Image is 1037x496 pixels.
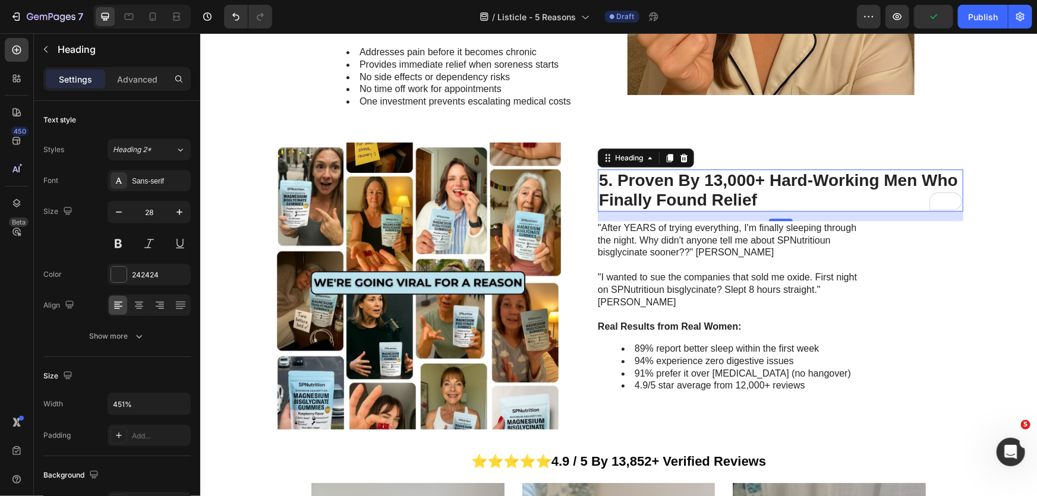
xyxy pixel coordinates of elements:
li: 4.9/5 star average from 12,000+ reviews [421,346,664,359]
div: Heading [412,119,445,130]
div: 450 [11,127,29,136]
li: 91% prefer it over [MEDICAL_DATA] (no hangover) [421,334,664,347]
iframe: Intercom live chat [997,438,1025,466]
div: Text style [43,115,76,125]
div: Align [43,298,77,314]
p: 5. Proven By 13,000+ Hard-Working Men Who Finally Found Relief [399,137,762,177]
button: Show more [43,326,191,347]
div: Background [43,467,101,484]
div: Sans-serif [132,176,188,187]
p: Settings [59,73,92,86]
iframe: To enrich screen reader interactions, please activate Accessibility in Grammarly extension settings [200,33,1037,496]
div: Size [43,204,75,220]
div: Padding [43,430,71,441]
div: Size [43,368,75,384]
div: Font [43,175,58,186]
button: Heading 2* [108,139,191,160]
h2: Rich Text Editor. Editing area: main [398,136,763,178]
p: "I wanted to sue the companies that sold me oxide. First night on SPNutritioun bisglycinate? Slep... [398,238,664,275]
span: Draft [617,11,635,22]
span: ⭐⭐⭐⭐⭐ [271,421,351,435]
div: Add... [132,431,188,441]
p: Advanced [117,73,157,86]
li: 94% experience zero digestive issues [421,322,664,334]
div: Publish [968,11,998,23]
span: 5 [1021,420,1030,429]
div: Styles [43,144,64,155]
span: Listicle - 5 Reasons [498,11,576,23]
div: Width [43,399,63,409]
div: Show more [90,330,145,342]
div: Undo/Redo [224,5,272,29]
p: "After YEARS of trying everything, I'm finally sleeping through the night. Why didn't anyone tell... [398,189,664,226]
strong: 4.9 / 5 By 13,852+ Verified Reviews [351,421,566,435]
span: / [493,11,496,23]
li: 89% report better sleep within the first week [421,309,664,322]
input: Auto [108,393,190,415]
button: 7 [5,5,89,29]
div: Beta [9,217,29,227]
p: 7 [78,10,83,24]
button: Publish [958,5,1008,29]
div: 242424 [132,270,188,280]
p: Heading [58,42,186,56]
div: Color [43,269,62,280]
span: Heading 2* [113,144,152,155]
strong: Real Results from Real Women: [398,288,541,298]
